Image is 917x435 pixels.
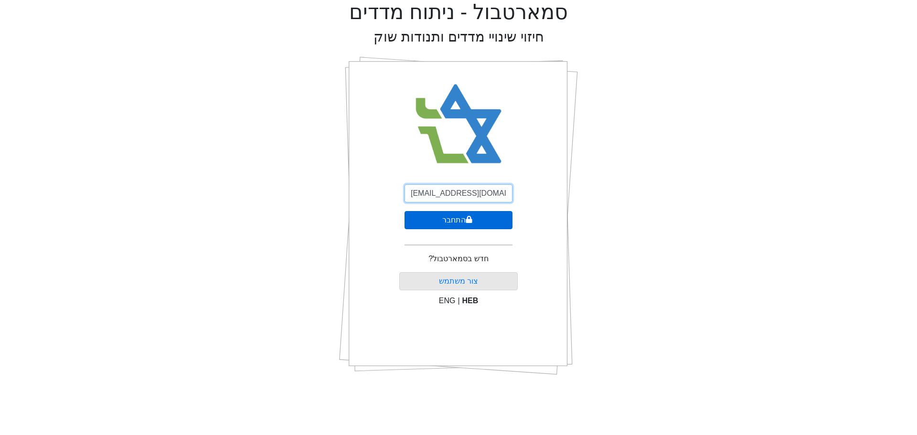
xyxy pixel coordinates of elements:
img: Smart Bull [407,72,511,177]
button: צור משתמש [399,272,518,290]
span: HEB [462,297,479,305]
span: | [458,297,459,305]
a: צור משתמש [439,277,478,285]
p: חדש בסמארטבול? [428,253,488,265]
span: ENG [439,297,456,305]
button: התחבר [405,211,512,229]
input: אימייל [405,184,512,202]
h2: חיזוי שינויי מדדים ותנודות שוק [373,29,544,45]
